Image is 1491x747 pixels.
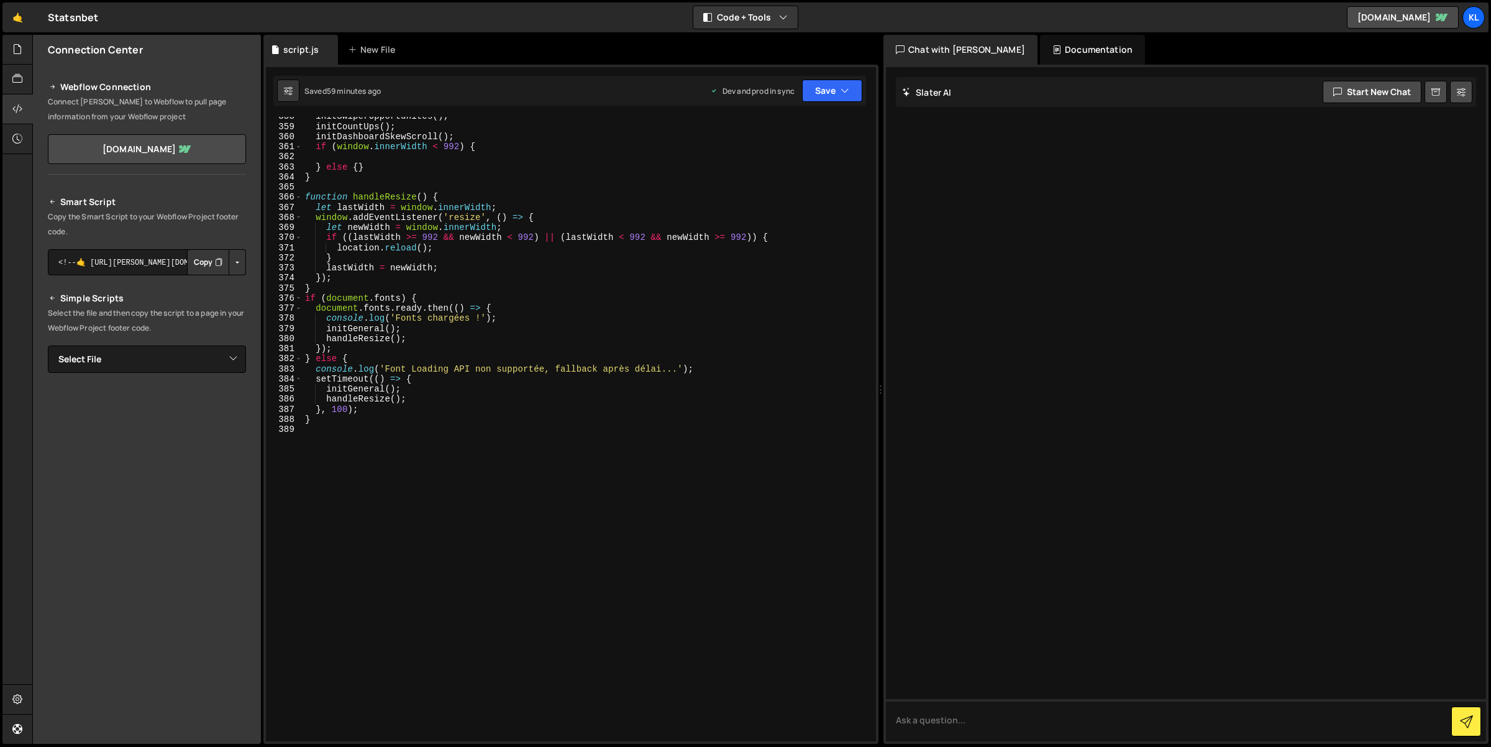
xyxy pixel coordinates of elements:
[266,354,303,364] div: 382
[883,35,1037,65] div: Chat with [PERSON_NAME]
[266,182,303,192] div: 365
[266,293,303,303] div: 376
[48,393,247,505] iframe: YouTube video player
[266,384,303,394] div: 385
[266,162,303,172] div: 363
[710,86,795,96] div: Dev and prod in sync
[266,253,303,263] div: 372
[48,306,246,336] p: Select the file and then copy the script to a page in your Webflow Project footer code.
[266,394,303,404] div: 386
[48,134,246,164] a: [DOMAIN_NAME]
[48,291,246,306] h2: Simple Scripts
[266,213,303,222] div: 368
[266,142,303,152] div: 361
[266,172,303,182] div: 364
[266,152,303,162] div: 362
[266,263,303,273] div: 373
[1323,81,1421,103] button: Start new chat
[283,44,319,56] div: script.js
[48,10,98,25] div: Statsnbet
[304,86,381,96] div: Saved
[266,273,303,283] div: 374
[266,243,303,253] div: 371
[48,209,246,239] p: Copy the Smart Script to your Webflow Project footer code.
[187,249,229,275] button: Copy
[266,111,303,121] div: 358
[266,203,303,213] div: 367
[902,86,952,98] h2: Slater AI
[266,192,303,202] div: 366
[48,43,143,57] h2: Connection Center
[266,283,303,293] div: 375
[266,324,303,334] div: 379
[266,374,303,384] div: 384
[48,80,246,94] h2: Webflow Connection
[266,334,303,344] div: 380
[1347,6,1459,29] a: [DOMAIN_NAME]
[1040,35,1145,65] div: Documentation
[266,364,303,374] div: 383
[1462,6,1485,29] a: Kl
[187,249,246,275] div: Button group with nested dropdown
[266,303,303,313] div: 377
[266,222,303,232] div: 369
[327,86,381,96] div: 59 minutes ago
[266,313,303,323] div: 378
[48,94,246,124] p: Connect [PERSON_NAME] to Webflow to pull page information from your Webflow project
[48,195,246,209] h2: Smart Script
[693,6,798,29] button: Code + Tools
[266,344,303,354] div: 381
[48,513,247,625] iframe: YouTube video player
[266,405,303,415] div: 387
[348,44,400,56] div: New File
[266,232,303,242] div: 370
[266,424,303,434] div: 389
[266,122,303,132] div: 359
[266,132,303,142] div: 360
[802,80,862,102] button: Save
[266,415,303,424] div: 388
[48,249,246,275] textarea: <!--🤙 [URL][PERSON_NAME][DOMAIN_NAME]> <script>document.addEventListener("DOMContentLoaded", func...
[2,2,33,32] a: 🤙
